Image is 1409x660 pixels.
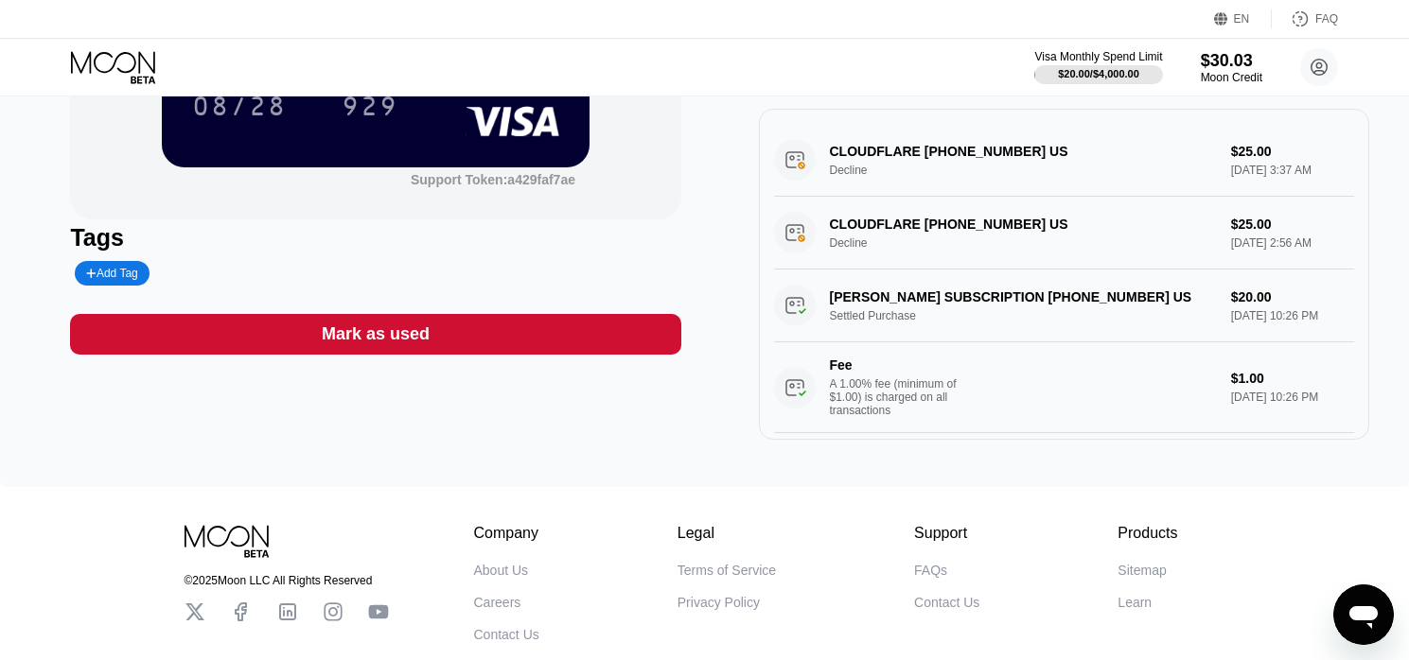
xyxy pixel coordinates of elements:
[1231,371,1354,386] div: $1.00
[1234,12,1250,26] div: EN
[1231,391,1354,404] div: [DATE] 10:26 PM
[678,595,760,610] div: Privacy Policy
[914,563,947,578] div: FAQs
[1034,50,1162,84] div: Visa Monthly Spend Limit$20.00/$4,000.00
[1034,50,1162,63] div: Visa Monthly Spend Limit
[474,563,529,578] div: About Us
[411,172,575,187] div: Support Token: a429faf7ae
[474,595,521,610] div: Careers
[1315,12,1338,26] div: FAQ
[1214,9,1272,28] div: EN
[185,574,389,587] div: © 2025 Moon LLC All Rights Reserved
[1118,595,1152,610] div: Learn
[327,82,413,130] div: 929
[914,595,979,610] div: Contact Us
[1201,51,1262,71] div: $30.03
[830,377,972,417] div: A 1.00% fee (minimum of $1.00) is charged on all transactions
[70,224,680,252] div: Tags
[474,627,539,642] div: Contact Us
[192,94,287,124] div: 08/28
[411,172,575,187] div: Support Token:a429faf7ae
[678,563,776,578] div: Terms of Service
[1118,563,1166,578] div: Sitemap
[678,525,776,542] div: Legal
[1201,51,1262,84] div: $30.03Moon Credit
[178,82,301,130] div: 08/28
[322,323,430,345] div: Mark as used
[830,357,962,373] div: Fee
[774,342,1354,433] div: FeeA 1.00% fee (minimum of $1.00) is charged on all transactions$1.00[DATE] 10:26 PM
[1272,9,1338,28] div: FAQ
[474,525,539,542] div: Company
[1201,71,1262,84] div: Moon Credit
[914,525,979,542] div: Support
[86,267,137,280] div: Add Tag
[1333,584,1394,645] iframe: Button to launch messaging window
[1058,68,1139,79] div: $20.00 / $4,000.00
[75,261,149,286] div: Add Tag
[342,94,398,124] div: 929
[1118,525,1177,542] div: Products
[70,314,680,355] div: Mark as used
